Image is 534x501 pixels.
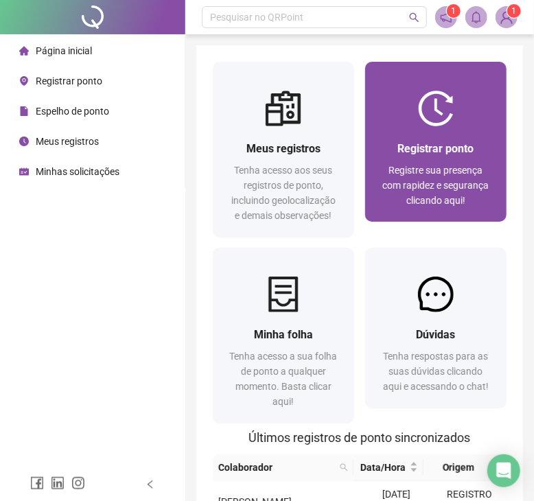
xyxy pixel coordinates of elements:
span: Minhas solicitações [36,166,119,177]
span: 1 [452,6,456,16]
span: clock-circle [19,137,29,146]
sup: 1 [447,4,461,18]
span: search [409,12,419,23]
span: Colaborador [218,460,334,475]
span: search [337,457,351,478]
span: Dúvidas [417,328,456,341]
a: Meus registrosTenha acesso aos seus registros de ponto, incluindo geolocalização e demais observa... [213,62,354,237]
span: Tenha acesso a sua folha de ponto a qualquer momento. Basta clicar aqui! [230,351,338,407]
span: file [19,106,29,116]
span: Meus registros [36,136,99,147]
a: Registrar pontoRegistre sua presença com rapidez e segurança clicando aqui! [365,62,507,222]
span: instagram [71,476,85,490]
span: Espelho de ponto [36,106,109,117]
span: bell [470,11,483,23]
span: Meus registros [246,142,321,155]
span: facebook [30,476,44,490]
div: Open Intercom Messenger [487,454,520,487]
span: search [340,463,348,471]
span: 1 [512,6,517,16]
span: notification [440,11,452,23]
span: Data/Hora [359,460,407,475]
th: Data/Hora [353,454,423,481]
span: Registre sua presença com rapidez e segurança clicando aqui! [383,165,489,206]
img: 84501 [496,7,517,27]
a: Minha folhaTenha acesso a sua folha de ponto a qualquer momento. Basta clicar aqui! [213,248,354,423]
sup: Atualize o seu contato no menu Meus Dados [507,4,521,18]
span: home [19,46,29,56]
th: Origem [423,454,494,481]
span: Tenha respostas para as suas dúvidas clicando aqui e acessando o chat! [383,351,489,392]
span: Registrar ponto [36,75,102,86]
a: DúvidasTenha respostas para as suas dúvidas clicando aqui e acessando o chat! [365,248,507,408]
span: Registrar ponto [398,142,474,155]
span: left [146,480,155,489]
span: Últimos registros de ponto sincronizados [249,430,471,445]
span: Página inicial [36,45,92,56]
span: environment [19,76,29,86]
span: schedule [19,167,29,176]
span: Minha folha [254,328,313,341]
span: linkedin [51,476,65,490]
span: Tenha acesso aos seus registros de ponto, incluindo geolocalização e demais observações! [231,165,336,221]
